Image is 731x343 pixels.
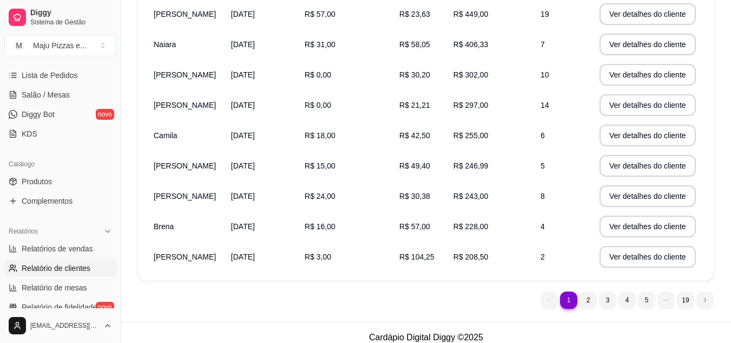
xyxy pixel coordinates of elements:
[677,292,694,309] li: pagination item 19
[154,253,216,261] span: [PERSON_NAME]
[22,89,70,100] span: Salão / Mesas
[560,292,577,309] li: pagination item 1 active
[30,8,112,18] span: Diggy
[22,70,78,81] span: Lista de Pedidos
[22,282,87,293] span: Relatório de mesas
[600,155,696,177] button: Ver detalhes do cliente
[154,10,216,18] span: [PERSON_NAME]
[399,253,434,261] span: R$ 104,25
[4,299,116,316] a: Relatório de fidelidadenovo
[618,292,636,309] li: pagination item 4
[399,40,430,49] span: R$ 58,05
[305,40,335,49] span: R$ 31,00
[579,292,597,309] li: pagination item 2
[453,222,489,231] span: R$ 228,00
[600,216,696,237] button: Ver detalhes do cliente
[399,131,430,140] span: R$ 42,50
[657,292,675,309] li: dots element
[30,321,99,330] span: [EMAIL_ADDRESS][DOMAIN_NAME]
[600,34,696,55] button: Ver detalhes do cliente
[696,292,714,309] li: next page button
[4,173,116,190] a: Produtos
[231,10,255,18] span: [DATE]
[231,70,255,79] span: [DATE]
[4,313,116,339] button: [EMAIL_ADDRESS][DOMAIN_NAME]
[231,253,255,261] span: [DATE]
[600,185,696,207] button: Ver detalhes do cliente
[4,4,116,30] a: DiggySistema de Gestão
[453,70,489,79] span: R$ 302,00
[4,240,116,257] a: Relatórios de vendas
[231,192,255,200] span: [DATE]
[231,40,255,49] span: [DATE]
[399,101,430,109] span: R$ 21,21
[305,70,331,79] span: R$ 0,00
[9,227,38,236] span: Relatórios
[453,253,489,261] span: R$ 208,50
[22,109,55,120] span: Diggy Bot
[638,292,655,309] li: pagination item 5
[22,243,93,254] span: Relatórios de vendas
[305,222,335,231] span: R$ 16,00
[399,161,430,170] span: R$ 49,40
[154,70,216,79] span: [PERSON_NAME]
[4,260,116,277] a: Relatório de clientes
[541,131,545,140] span: 6
[231,101,255,109] span: [DATE]
[22,176,52,187] span: Produtos
[4,279,116,296] a: Relatório de mesas
[453,131,489,140] span: R$ 255,00
[541,10,549,18] span: 19
[453,161,489,170] span: R$ 246,99
[600,125,696,146] button: Ver detalhes do cliente
[4,35,116,56] button: Select a team
[541,253,545,261] span: 2
[600,3,696,25] button: Ver detalhes do cliente
[231,131,255,140] span: [DATE]
[541,70,549,79] span: 10
[453,101,489,109] span: R$ 297,00
[600,246,696,268] button: Ver detalhes do cliente
[14,40,24,51] span: M
[305,161,335,170] span: R$ 15,00
[22,263,90,274] span: Relatório de clientes
[33,40,87,51] div: Maju Pizzas e ...
[231,222,255,231] span: [DATE]
[305,192,335,200] span: R$ 24,00
[154,131,177,140] span: Camila
[154,101,216,109] span: [PERSON_NAME]
[30,18,112,27] span: Sistema de Gestão
[541,101,549,109] span: 14
[453,192,489,200] span: R$ 243,00
[305,101,331,109] span: R$ 0,00
[154,161,216,170] span: [PERSON_NAME]
[535,286,719,314] nav: pagination navigation
[541,161,545,170] span: 5
[541,192,545,200] span: 8
[231,161,255,170] span: [DATE]
[4,156,116,173] div: Catálogo
[541,222,545,231] span: 4
[399,10,430,18] span: R$ 23,63
[600,94,696,116] button: Ver detalhes do cliente
[600,64,696,86] button: Ver detalhes do cliente
[399,70,430,79] span: R$ 30,20
[541,40,545,49] span: 7
[22,196,73,206] span: Complementos
[154,222,174,231] span: Brena
[4,192,116,210] a: Complementos
[4,106,116,123] a: Diggy Botnovo
[22,128,37,139] span: KDS
[305,131,335,140] span: R$ 18,00
[599,292,616,309] li: pagination item 3
[453,10,489,18] span: R$ 449,00
[399,222,430,231] span: R$ 57,00
[4,67,116,84] a: Lista de Pedidos
[154,192,216,200] span: [PERSON_NAME]
[4,86,116,103] a: Salão / Mesas
[399,192,430,200] span: R$ 30,38
[305,253,331,261] span: R$ 3,00
[154,40,176,49] span: Naiara
[305,10,335,18] span: R$ 57,00
[4,125,116,143] a: KDS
